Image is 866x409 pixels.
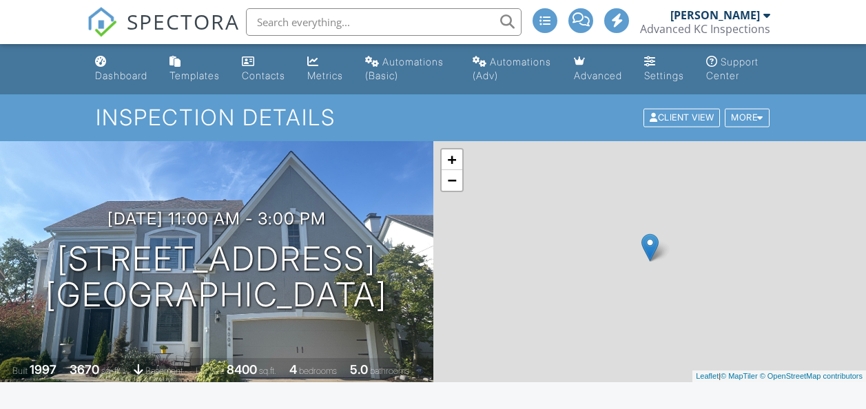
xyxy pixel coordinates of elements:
a: Contacts [236,50,291,89]
span: sq. ft. [101,366,121,376]
div: Support Center [706,56,759,81]
img: The Best Home Inspection Software - Spectora [87,7,117,37]
div: Contacts [242,70,285,81]
div: 3670 [70,362,99,377]
div: Advanced [574,70,622,81]
span: bathrooms [370,366,409,376]
h1: [STREET_ADDRESS] [GEOGRAPHIC_DATA] [45,241,387,314]
a: Zoom out [442,170,462,191]
input: Search everything... [246,8,522,36]
div: Automations (Basic) [365,56,444,81]
div: [PERSON_NAME] [670,8,760,22]
span: Built [12,366,28,376]
a: Metrics [302,50,349,89]
h1: Inspection Details [96,105,771,129]
span: SPECTORA [127,7,240,36]
div: 8400 [227,362,257,377]
span: basement [145,366,183,376]
div: Client View [643,109,720,127]
a: Settings [639,50,690,89]
div: 1997 [30,362,56,377]
div: 5.0 [350,362,368,377]
div: Dashboard [95,70,147,81]
a: Client View [642,112,723,122]
div: Advanced KC Inspections [640,22,770,36]
a: © OpenStreetMap contributors [760,372,863,380]
a: Automations (Basic) [360,50,456,89]
div: Automations (Adv) [473,56,551,81]
div: Metrics [307,70,343,81]
div: More [725,109,770,127]
a: Dashboard [90,50,153,89]
div: Settings [644,70,684,81]
span: bedrooms [299,366,337,376]
div: 4 [289,362,297,377]
a: © MapTiler [721,372,758,380]
a: Zoom in [442,149,462,170]
a: Automations (Advanced) [467,50,557,89]
span: sq.ft. [259,366,276,376]
a: Support Center [701,50,776,89]
div: Templates [169,70,220,81]
div: | [692,370,866,382]
a: Leaflet [696,372,719,380]
h3: [DATE] 11:00 am - 3:00 pm [107,209,326,228]
span: Lot Size [196,366,225,376]
a: Templates [164,50,225,89]
a: Advanced [568,50,628,89]
a: SPECTORA [87,19,240,48]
